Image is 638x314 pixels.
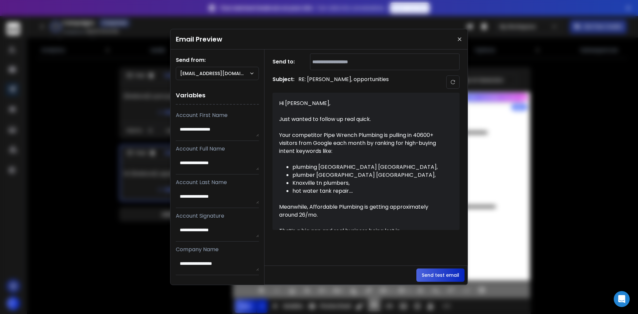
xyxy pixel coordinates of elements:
[176,145,259,153] p: Account Full Name
[176,35,222,44] h1: Email Preview
[176,246,259,254] p: Company Name
[272,75,294,89] h1: Subject:
[180,70,249,77] p: [EMAIL_ADDRESS][DOMAIN_NAME]
[416,268,465,282] button: Send test email
[176,212,259,220] p: Account Signature
[279,131,445,155] div: Your competitor Pipe Wrench Plumbing is pulling in 40600+ visitors from Google each month by rank...
[176,56,259,64] h1: Send from:
[292,163,445,171] li: plumbing [GEOGRAPHIC_DATA] [GEOGRAPHIC_DATA],
[176,178,259,186] p: Account Last Name
[279,99,445,107] div: Hi [PERSON_NAME],
[279,227,445,259] div: That’s a big gap and real business being lost in [GEOGRAPHIC_DATA], [GEOGRAPHIC_DATA] to competit...
[279,115,445,123] div: Just wanted to follow up real quick.
[292,187,445,195] li: hot water tank repair....
[176,87,259,105] h1: Variables
[176,111,259,119] p: Account First Name
[292,171,445,179] li: plumber [GEOGRAPHIC_DATA] [GEOGRAPHIC_DATA],
[614,291,630,307] div: Open Intercom Messenger
[298,75,389,89] p: RE: [PERSON_NAME], opportunities
[292,179,445,187] li: Knoxville tn plumbers,
[272,58,299,66] h1: Send to:
[279,203,445,219] div: Meanwhile, Affordable Plumbing is getting approximately around 26/mo.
